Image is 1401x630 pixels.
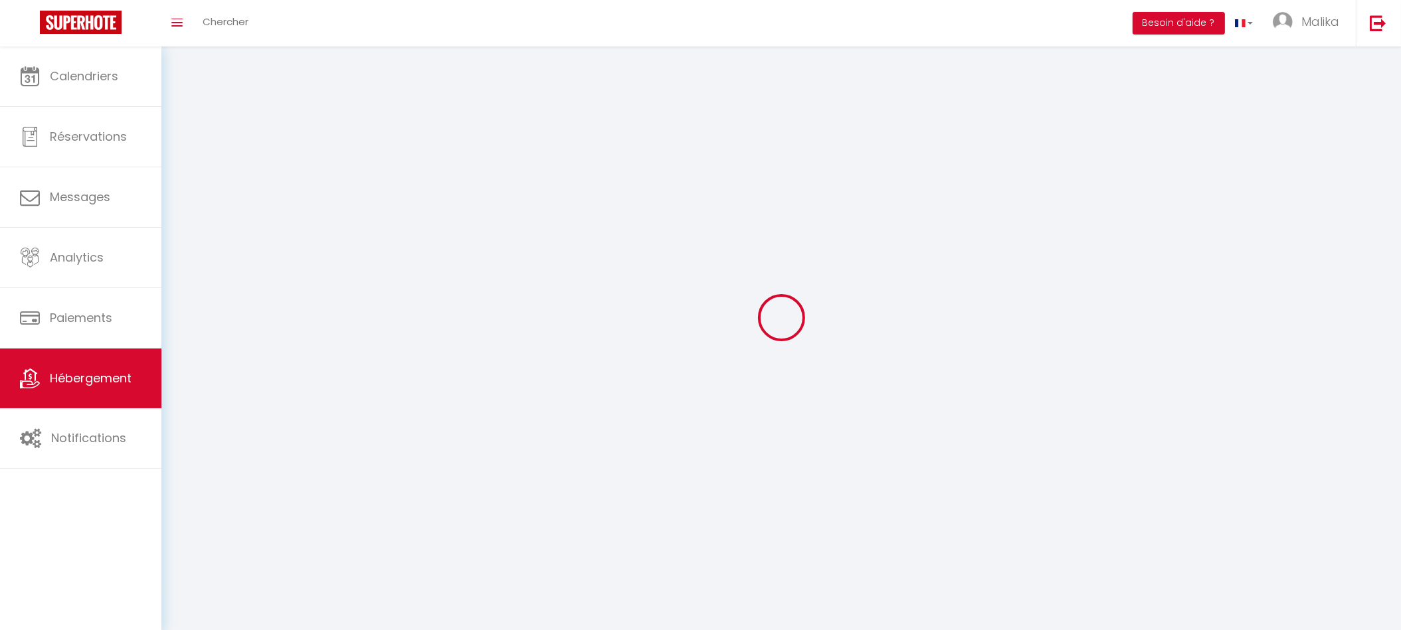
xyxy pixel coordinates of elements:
span: Analytics [50,249,104,266]
img: Super Booking [40,11,122,34]
span: Malika [1301,13,1339,30]
span: Calendriers [50,68,118,84]
span: Réservations [50,128,127,145]
button: Besoin d'aide ? [1133,12,1225,35]
span: Paiements [50,309,112,326]
span: Messages [50,189,110,205]
span: Hébergement [50,370,132,386]
img: logout [1370,15,1386,31]
span: Chercher [203,15,248,29]
span: Notifications [51,430,126,446]
img: ... [1273,12,1293,32]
